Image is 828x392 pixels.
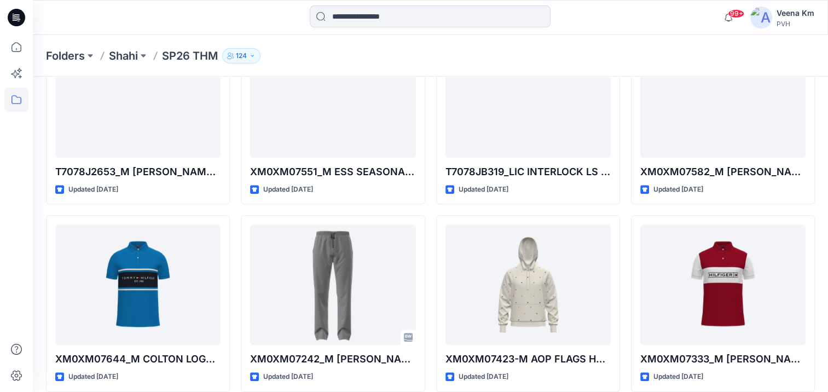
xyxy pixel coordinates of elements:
a: Shahi [109,48,138,64]
a: XM0XM07551_M ESS SEASONAL REG STRIPE TEE_PROTO_V01 [250,37,415,158]
a: XM0XM07333_M WAYNE LOGO REG SS POLO_PROTO_V01 [640,224,806,345]
p: Updated [DATE] [459,184,508,195]
p: Updated [DATE] [459,371,508,383]
p: Updated [DATE] [653,184,703,195]
p: T7078JB319_LIC INTERLOCK LS TEE_PROTO_V01 [445,164,611,180]
a: T7078J2653_M TOMMY TIPPED POLO_PROTO_V01 [55,37,221,158]
p: XM0XM07423-M AOP FLAGS HOODIE_PROTO_V01 [445,351,611,367]
p: XM0XM07644_M COLTON LOGO REG SS POLO_PROTO_V01 [55,351,221,367]
p: T7078J2653_M [PERSON_NAME] TIPPED POLO_PROTO_V01 [55,164,221,180]
button: 124 [222,48,260,64]
span: 99+ [728,9,744,18]
a: XM0XM07582_M TIMOTHY TIPPED REG SS POLO_PROTO_V01 [640,37,806,158]
p: 124 [236,50,247,62]
p: XM0XM07551_M ESS SEASONAL REG STRIPE TEE_PROTO_V01 [250,164,415,180]
p: XM0XM07582_M [PERSON_NAME] TIPPED REG SS POLO_PROTO_V01 [640,164,806,180]
img: avatar [750,7,772,28]
a: XM0XM07242_M LAURENCE TWILL PANT-3D [250,224,415,345]
p: XM0XM07333_M [PERSON_NAME] LOGO REG SS POLO_PROTO_V01 [640,351,806,367]
a: T7078JB319_LIC INTERLOCK LS TEE_PROTO_V01 [445,37,611,158]
div: PVH [777,20,814,28]
p: Updated [DATE] [68,184,118,195]
p: SP26 THM [162,48,218,64]
a: XM0XM07423-M AOP FLAGS HOODIE_PROTO_V01 [445,224,611,345]
p: Updated [DATE] [653,371,703,383]
a: Folders [46,48,85,64]
p: Updated [DATE] [68,371,118,383]
p: Updated [DATE] [263,184,313,195]
p: XM0XM07242_M [PERSON_NAME] PANT-3D [250,351,415,367]
div: Veena Km [777,7,814,20]
a: XM0XM07644_M COLTON LOGO REG SS POLO_PROTO_V01 [55,224,221,345]
p: Updated [DATE] [263,371,313,383]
